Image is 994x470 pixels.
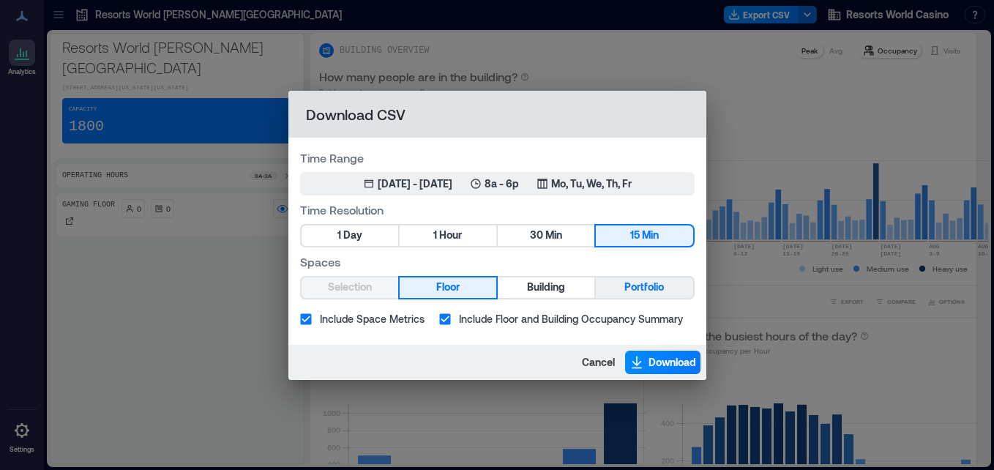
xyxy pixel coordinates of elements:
[630,226,640,245] span: 15
[288,91,706,138] h2: Download CSV
[545,226,562,245] span: Min
[300,253,695,270] label: Spaces
[320,311,425,327] span: Include Space Metrics
[302,225,398,246] button: 1 Day
[378,176,452,191] div: [DATE] - [DATE]
[498,225,594,246] button: 30 Min
[343,226,362,245] span: Day
[459,311,683,327] span: Include Floor and Building Occupancy Summary
[300,149,695,166] label: Time Range
[300,201,695,218] label: Time Resolution
[625,351,700,374] button: Download
[485,176,519,191] p: 8a - 6p
[433,226,437,245] span: 1
[551,176,632,191] p: Mo, Tu, We, Th, Fr
[337,226,341,245] span: 1
[578,351,619,374] button: Cancel
[400,225,496,246] button: 1 Hour
[596,225,692,246] button: 15 Min
[527,278,565,296] span: Building
[436,278,460,296] span: Floor
[300,172,695,195] button: [DATE] - [DATE]8a - 6pMo, Tu, We, Th, Fr
[649,355,696,370] span: Download
[642,226,659,245] span: Min
[582,355,615,370] span: Cancel
[596,277,692,298] button: Portfolio
[498,277,594,298] button: Building
[439,226,462,245] span: Hour
[624,278,664,296] span: Portfolio
[400,277,496,298] button: Floor
[530,226,543,245] span: 30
